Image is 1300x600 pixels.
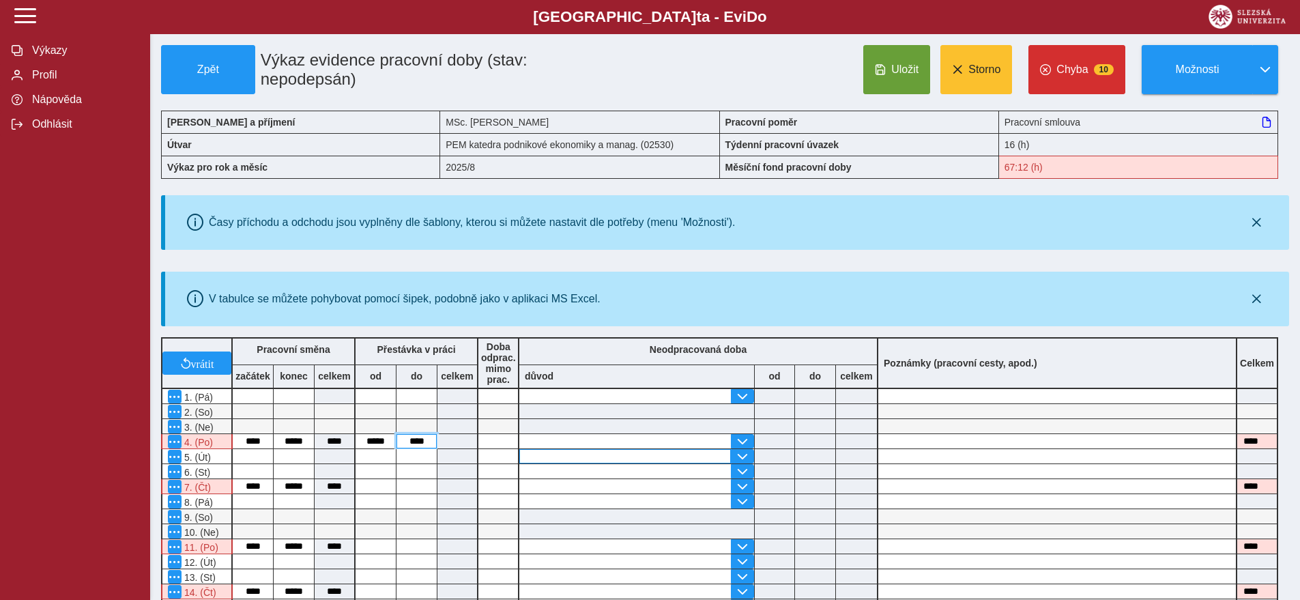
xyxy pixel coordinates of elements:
span: 11. (Po) [182,542,218,553]
b: Týdenní pracovní úvazek [725,139,839,150]
span: o [757,8,767,25]
b: celkem [836,371,877,382]
span: 13. (St) [182,572,216,583]
button: Menu [168,390,182,403]
button: Menu [168,435,182,448]
span: 10. (Ne) [182,527,219,538]
div: Časy příchodu a odchodu jsou vyplněny dle šablony, kterou si můžete nastavit dle potřeby (menu 'M... [209,216,736,229]
span: 1. (Pá) [182,392,213,403]
span: D [747,8,757,25]
b: Doba odprac. mimo prac. [481,341,516,385]
b: Neodpracovaná doba [650,344,747,355]
button: Menu [168,465,182,478]
button: Menu [168,540,182,554]
button: Možnosti [1142,45,1252,94]
div: MSc. [PERSON_NAME] [440,111,719,133]
span: Zpět [167,63,249,76]
span: Storno [968,63,1000,76]
b: do [396,371,437,382]
div: Po 6 hodinách nepřetržité práce je nutná přestávka v práci na jídlo a oddech v trvání nejméně 30 ... [161,539,233,554]
button: Menu [168,405,182,418]
button: Storno [940,45,1012,94]
button: Menu [168,570,182,584]
div: Pracovní smlouva [999,111,1278,133]
b: důvod [525,371,553,382]
b: Poznámky (pracovní cesty, apod.) [878,358,1043,369]
button: Menu [168,480,182,494]
div: 16 (h) [999,133,1278,156]
span: Chyba [1056,63,1088,76]
div: Po 6 hodinách nepřetržité práce je nutná přestávka v práci - použijte možnost zadat '2. přestávku... [161,434,233,449]
span: 7. (Čt) [182,482,211,493]
span: Uložit [891,63,919,76]
span: 8. (Pá) [182,497,213,508]
div: V tabulce se můžete pohybovat pomocí šipek, podobně jako v aplikaci MS Excel. [209,293,601,305]
b: Přestávka v práci [377,344,455,355]
span: Možnosti [1153,63,1241,76]
b: Měsíční fond pracovní doby [725,162,852,173]
span: 14. (Čt) [182,587,216,598]
span: 9. (So) [182,512,213,523]
b: konec [274,371,314,382]
b: celkem [315,371,354,382]
button: Zpět [161,45,255,94]
b: Pracovní směna [257,344,330,355]
b: od [755,371,794,382]
span: 10 [1094,64,1114,75]
button: vrátit [162,352,231,375]
div: 2025/8 [440,156,719,179]
button: Menu [168,420,182,433]
div: Po 6 hodinách nepřetržité práce je nutná přestávka v práci na jídlo a oddech v trvání nejméně 30 ... [161,584,233,599]
button: Chyba10 [1028,45,1125,94]
b: celkem [437,371,477,382]
span: Profil [28,69,139,81]
b: [PERSON_NAME] a příjmení [167,117,295,128]
b: Celkem [1240,358,1274,369]
button: Menu [168,510,182,524]
button: Uložit [863,45,930,94]
b: Útvar [167,139,192,150]
b: od [356,371,396,382]
span: t [696,8,701,25]
b: do [795,371,835,382]
span: 5. (Út) [182,452,211,463]
div: PEM katedra podnikové ekonomiky a manag. (02530) [440,133,719,156]
div: Fond pracovní doby (67:12 h) a součet hodin (56 h) se neshodují! [999,156,1278,179]
b: Výkaz pro rok a měsíc [167,162,268,173]
img: logo_web_su.png [1209,5,1286,29]
b: [GEOGRAPHIC_DATA] a - Evi [41,8,1259,26]
span: Výkazy [28,44,139,57]
span: 12. (Út) [182,557,216,568]
b: Pracovní poměr [725,117,798,128]
span: Nápověda [28,94,139,106]
span: Odhlásit [28,118,139,130]
h1: Výkaz evidence pracovní doby (stav: nepodepsán) [255,45,631,94]
button: Menu [168,525,182,539]
div: Po 6 hodinách nepřetržité práce je nutná přestávka v práci na jídlo a oddech v trvání nejméně 30 ... [161,479,233,494]
button: Menu [168,555,182,569]
button: Menu [168,450,182,463]
span: 2. (So) [182,407,213,418]
button: Menu [168,585,182,599]
span: vrátit [191,358,214,369]
span: 3. (Ne) [182,422,214,433]
button: Menu [168,495,182,509]
span: 4. (Po) [182,437,213,448]
span: 6. (St) [182,467,210,478]
b: začátek [233,371,273,382]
